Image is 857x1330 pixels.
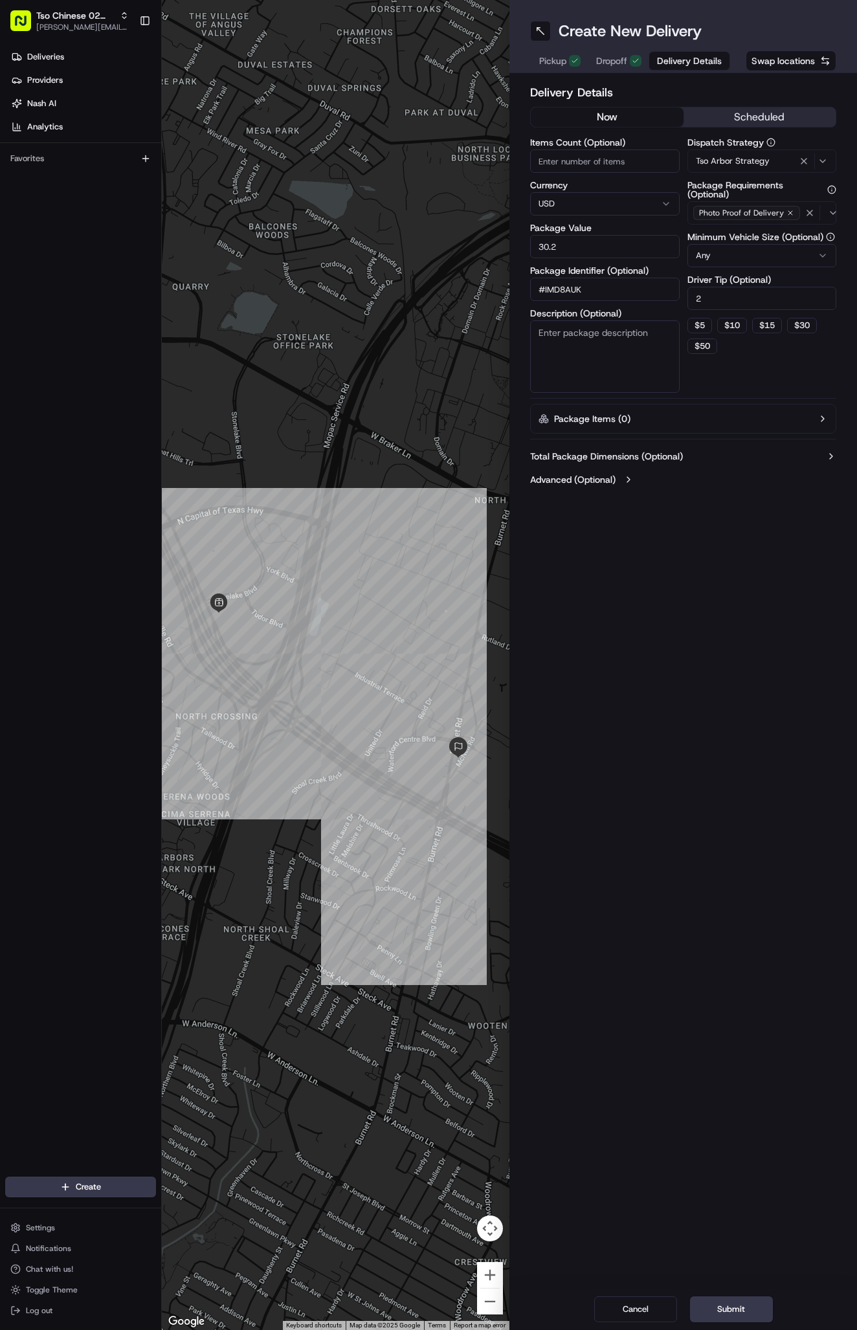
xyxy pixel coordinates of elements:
[8,284,104,307] a: 📗Knowledge Base
[58,124,212,137] div: Start new chat
[13,52,236,72] p: Welcome 👋
[530,473,836,486] button: Advanced (Optional)
[428,1322,446,1329] a: Terms (opens in new tab)
[13,13,39,39] img: Nash
[5,1219,156,1237] button: Settings
[13,168,87,179] div: Past conversations
[173,201,177,211] span: •
[530,404,836,434] button: Package Items (0)
[687,201,837,225] button: Photo Proof of Delivery
[5,1239,156,1258] button: Notifications
[5,148,156,169] div: Favorites
[26,1243,71,1254] span: Notifications
[699,208,784,218] span: Photo Proof of Delivery
[826,232,835,241] button: Minimum Vehicle Size (Optional)
[13,291,23,301] div: 📗
[5,1302,156,1320] button: Log out
[109,291,120,301] div: 💻
[787,318,817,333] button: $30
[766,138,775,147] button: Dispatch Strategy
[13,188,34,209] img: Antonia (Store Manager)
[696,155,770,167] span: Tso Arbor Strategy
[5,47,161,67] a: Deliveries
[26,1223,55,1233] span: Settings
[559,21,702,41] h1: Create New Delivery
[596,54,627,67] span: Dropoff
[122,289,208,302] span: API Documentation
[657,54,722,67] span: Delivery Details
[752,318,782,333] button: $15
[5,70,161,91] a: Providers
[27,121,63,133] span: Analytics
[477,1262,503,1288] button: Zoom in
[165,1313,208,1330] a: Open this area in Google Maps (opens a new window)
[140,236,145,246] span: •
[687,138,837,147] label: Dispatch Strategy
[27,51,64,63] span: Deliveries
[687,338,717,354] button: $50
[554,412,630,425] label: Package Items ( 0 )
[27,124,50,147] img: 8571987876998_91fb9ceb93ad5c398215_72.jpg
[36,22,129,32] button: [PERSON_NAME][EMAIL_ADDRESS][DOMAIN_NAME]
[530,235,680,258] input: Enter package value
[684,107,836,127] button: scheduled
[454,1322,506,1329] a: Report a map error
[40,236,138,246] span: Wisdom [PERSON_NAME]
[530,266,680,275] label: Package Identifier (Optional)
[104,284,213,307] a: 💻API Documentation
[148,236,174,246] span: [DATE]
[530,138,680,147] label: Items Count (Optional)
[91,320,157,331] a: Powered byPylon
[690,1296,773,1322] button: Submit
[13,124,36,147] img: 1736555255976-a54dd68f-1ca7-489b-9aae-adbdc363a1c4
[58,137,178,147] div: We're available if you need us!
[34,83,214,97] input: Clear
[26,236,36,247] img: 1736555255976-a54dd68f-1ca7-489b-9aae-adbdc363a1c4
[687,318,712,333] button: $5
[530,450,836,463] button: Total Package Dimensions (Optional)
[477,1289,503,1314] button: Zoom out
[220,127,236,143] button: Start new chat
[76,1181,101,1193] span: Create
[129,321,157,331] span: Pylon
[687,275,837,284] label: Driver Tip (Optional)
[530,223,680,232] label: Package Value
[165,1313,208,1330] img: Google
[530,181,680,190] label: Currency
[5,5,134,36] button: Tso Chinese 02 Arbor[PERSON_NAME][EMAIL_ADDRESS][DOMAIN_NAME]
[594,1296,677,1322] button: Cancel
[539,54,566,67] span: Pickup
[5,93,161,114] a: Nash AI
[687,150,837,173] button: Tso Arbor Strategy
[530,150,680,173] input: Enter number of items
[530,278,680,301] input: Enter package identifier
[751,54,815,67] span: Swap locations
[746,50,836,71] button: Swap locations
[477,1215,503,1241] button: Map camera controls
[201,166,236,181] button: See all
[40,201,170,211] span: [PERSON_NAME] (Store Manager)
[530,473,616,486] label: Advanced (Optional)
[5,1260,156,1278] button: Chat with us!
[5,1177,156,1197] button: Create
[26,1305,52,1316] span: Log out
[286,1321,342,1330] button: Keyboard shortcuts
[26,1285,78,1295] span: Toggle Theme
[27,74,63,86] span: Providers
[5,1281,156,1299] button: Toggle Theme
[36,9,115,22] button: Tso Chinese 02 Arbor
[530,83,836,102] h2: Delivery Details
[827,185,836,194] button: Package Requirements (Optional)
[687,287,837,310] input: Enter driver tip amount
[26,1264,73,1274] span: Chat with us!
[26,289,99,302] span: Knowledge Base
[530,450,683,463] label: Total Package Dimensions (Optional)
[687,232,837,241] label: Minimum Vehicle Size (Optional)
[717,318,747,333] button: $10
[687,181,837,199] label: Package Requirements (Optional)
[350,1322,420,1329] span: Map data ©2025 Google
[27,98,56,109] span: Nash AI
[531,107,684,127] button: now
